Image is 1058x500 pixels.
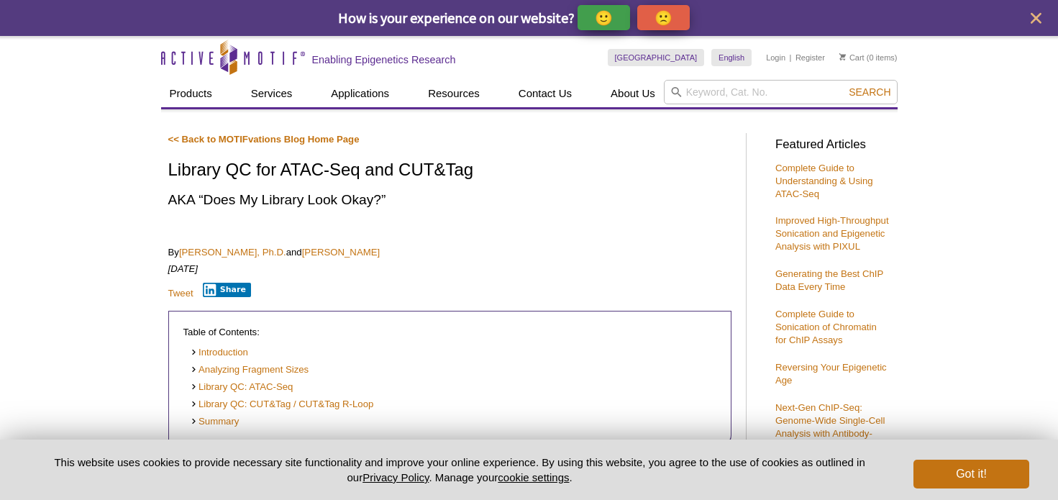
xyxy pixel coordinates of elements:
[1027,9,1045,27] button: close
[775,268,883,292] a: Generating the Best ChIP Data Every Time
[312,53,456,66] h2: Enabling Epigenetics Research
[775,402,885,465] a: Next-Gen ChIP-Seq: Genome-Wide Single-Cell Analysis with Antibody-Guided Chromatin Tagmentation M...
[664,80,898,104] input: Keyword, Cat. No.
[775,215,889,252] a: Improved High-Throughput Sonication and Epigenetic Analysis with PIXUL
[839,49,898,66] li: (0 items)
[302,247,380,258] a: [PERSON_NAME]
[191,415,240,429] a: Summary
[839,53,865,63] a: Cart
[168,134,360,145] a: << Back to MOTIFvations Blog Home Page
[602,80,664,107] a: About Us
[168,263,199,274] em: [DATE]
[844,86,895,99] button: Search
[510,80,580,107] a: Contact Us
[655,9,672,27] p: 🙁
[168,190,731,209] h2: AKA “Does My Library Look Okay?”
[362,471,429,483] a: Privacy Policy
[775,139,890,151] h3: Featured Articles
[191,363,309,377] a: Analyzing Fragment Sizes
[161,80,221,107] a: Products
[608,49,705,66] a: [GEOGRAPHIC_DATA]
[183,326,716,339] p: Table of Contents:
[498,471,569,483] button: cookie settings
[168,160,731,181] h1: Library QC for ATAC-Seq and CUT&Tag
[29,455,890,485] p: This website uses cookies to provide necessary site functionality and improve your online experie...
[766,53,785,63] a: Login
[191,381,293,394] a: Library QC: ATAC-Seq
[242,80,301,107] a: Services
[795,53,825,63] a: Register
[168,288,193,299] a: Tweet
[338,9,575,27] span: How is your experience on our website?
[322,80,398,107] a: Applications
[191,346,248,360] a: Introduction
[790,49,792,66] li: |
[913,460,1029,488] button: Got it!
[191,398,374,412] a: Library QC: CUT&Tag / CUT&Tag R-Loop
[849,86,890,98] span: Search
[419,80,488,107] a: Resources
[168,246,731,259] p: By and
[775,309,877,345] a: Complete Guide to Sonication of Chromatin for ChIP Assays
[203,283,251,297] button: Share
[839,53,846,60] img: Your Cart
[775,362,887,386] a: Reversing Your Epigenetic Age
[711,49,752,66] a: English
[595,9,613,27] p: 🙂
[179,247,286,258] a: [PERSON_NAME], Ph.D.
[775,163,873,199] a: Complete Guide to Understanding & Using ATAC-Seq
